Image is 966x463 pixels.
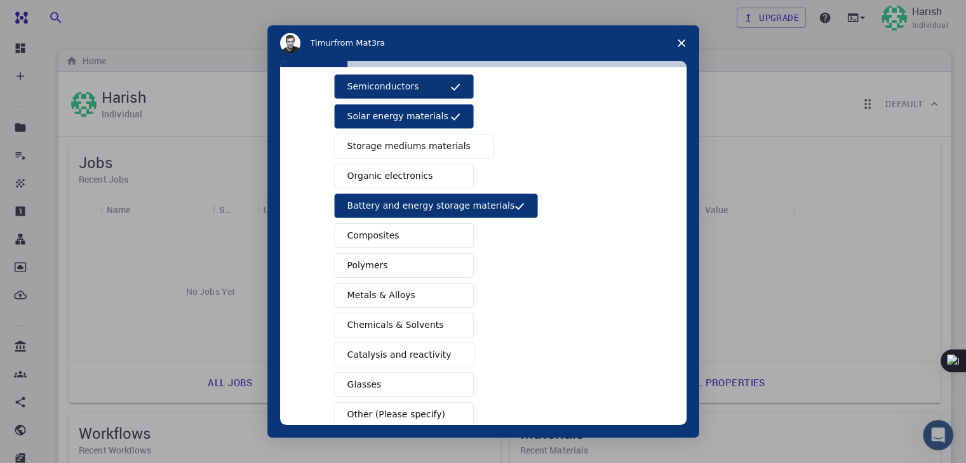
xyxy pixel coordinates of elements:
span: Metals & Alloys [347,289,415,302]
span: Battery and energy storage materials [347,199,515,212]
button: Glasses [334,372,474,397]
span: Organic electronics [347,169,433,183]
span: Semiconductors [347,80,419,93]
img: Profile image for Timur [280,33,300,53]
span: Catalysis and reactivity [347,348,452,362]
span: Composites [347,229,399,242]
span: Support [25,9,71,20]
span: Chemicals & Solvents [347,318,444,332]
button: Semiconductors [334,74,474,99]
button: Polymers [334,253,474,278]
span: Solar energy materials [347,110,448,123]
button: Metals & Alloys [334,283,474,308]
span: Other (Please specify) [347,408,445,421]
button: Composites [334,223,474,248]
span: from Mat3ra [334,38,385,48]
button: Catalysis and reactivity [334,342,475,367]
button: Chemicals & Solvents [334,313,474,337]
span: Storage mediums materials [347,140,471,153]
span: Timur [311,38,334,48]
button: Battery and energy storage materials [334,193,539,218]
span: Polymers [347,259,388,272]
button: Other (Please specify) [334,402,474,427]
span: Glasses [347,378,382,391]
button: Organic electronics [334,164,474,188]
button: Storage mediums materials [334,134,494,159]
span: Close survey [664,25,699,61]
button: Solar energy materials [334,104,474,129]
